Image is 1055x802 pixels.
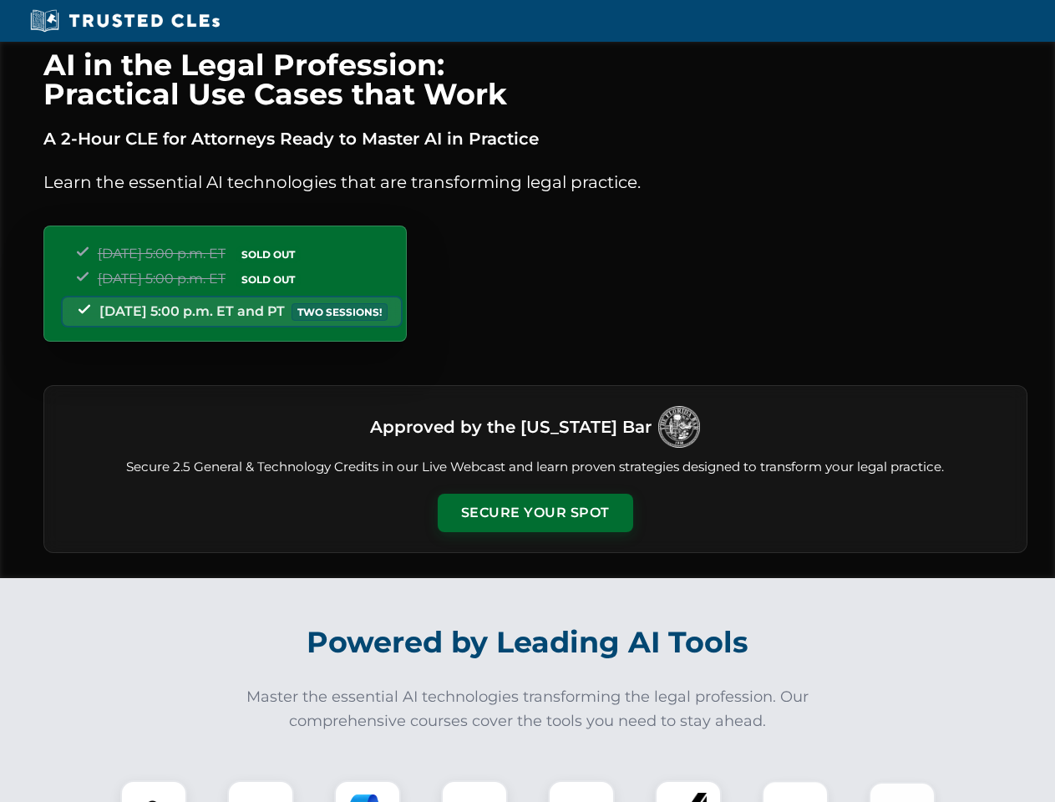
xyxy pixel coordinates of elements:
p: Master the essential AI technologies transforming the legal profession. Our comprehensive courses... [236,685,820,733]
span: SOLD OUT [236,246,301,263]
h2: Powered by Leading AI Tools [65,613,991,672]
img: Logo [658,406,700,448]
span: SOLD OUT [236,271,301,288]
span: [DATE] 5:00 p.m. ET [98,246,226,261]
h3: Approved by the [US_STATE] Bar [370,412,652,442]
p: Secure 2.5 General & Technology Credits in our Live Webcast and learn proven strategies designed ... [64,458,1007,477]
p: Learn the essential AI technologies that are transforming legal practice. [43,169,1027,195]
span: [DATE] 5:00 p.m. ET [98,271,226,287]
h1: AI in the Legal Profession: Practical Use Cases that Work [43,50,1027,109]
button: Secure Your Spot [438,494,633,532]
p: A 2-Hour CLE for Attorneys Ready to Master AI in Practice [43,125,1027,152]
img: Trusted CLEs [25,8,225,33]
